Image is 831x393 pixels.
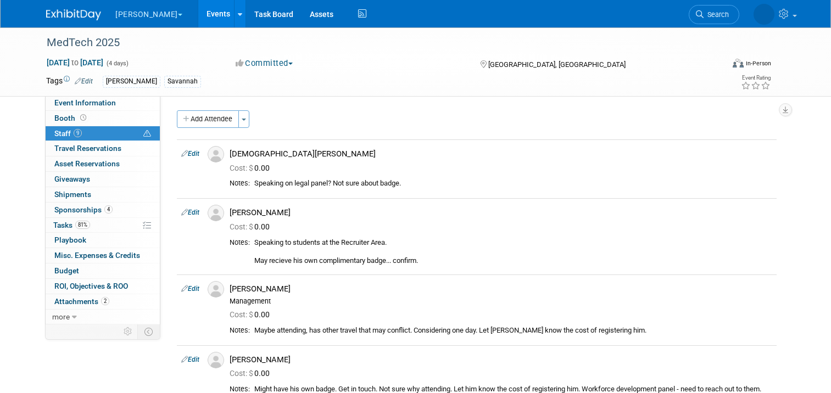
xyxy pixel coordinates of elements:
button: Add Attendee [177,110,239,128]
div: MedTech 2025 [43,33,710,53]
span: (4 days) [105,60,129,67]
a: ROI, Objectives & ROO [46,279,160,294]
img: Associate-Profile-5.png [208,205,224,221]
img: Savannah Jones [754,4,774,25]
span: 0.00 [230,369,274,378]
img: Format-Inperson.png [733,59,744,68]
span: Shipments [54,190,91,199]
a: Travel Reservations [46,141,160,156]
div: Event Format [664,57,771,74]
span: Event Information [54,98,116,107]
div: Management [230,297,772,306]
span: 0.00 [230,222,274,231]
span: Sponsorships [54,205,113,214]
span: Tasks [53,221,90,229]
td: Tags [46,75,93,88]
div: [PERSON_NAME] [230,355,772,365]
a: Edit [181,356,199,363]
a: Sponsorships4 [46,203,160,217]
a: Search [689,5,739,24]
div: [DEMOGRAPHIC_DATA][PERSON_NAME] [230,149,772,159]
span: Asset Reservations [54,159,120,168]
a: Shipments [46,187,160,202]
a: Booth [46,111,160,126]
td: Toggle Event Tabs [138,324,160,339]
span: 0.00 [230,164,274,172]
img: Associate-Profile-5.png [208,352,224,368]
span: Cost: $ [230,310,254,319]
div: Event Rating [741,75,771,81]
a: Attachments2 [46,294,160,309]
a: Tasks81% [46,218,160,233]
div: Notes: [230,326,250,335]
a: Edit [75,77,93,85]
img: ExhibitDay [46,9,101,20]
span: Misc. Expenses & Credits [54,251,140,260]
img: Associate-Profile-5.png [208,146,224,162]
span: Potential Scheduling Conflict -- at least one attendee is tagged in another overlapping event. [143,129,151,139]
span: Attachments [54,297,109,306]
a: Edit [181,209,199,216]
span: 81% [75,221,90,229]
span: Cost: $ [230,222,254,231]
img: Associate-Profile-5.png [208,281,224,297]
span: 0.00 [230,310,274,319]
a: Misc. Expenses & Credits [46,248,160,263]
a: Edit [181,285,199,293]
span: Playbook [54,235,86,244]
a: Giveaways [46,172,160,187]
div: Savannah [164,76,201,87]
a: Playbook [46,233,160,248]
div: Maybe attending, has other travel that may conflict. Considering one day. Let [PERSON_NAME] know ... [254,326,772,335]
span: ROI, Objectives & ROO [54,282,128,290]
div: Speaking on legal panel? Not sure about badge. [254,179,772,188]
span: Cost: $ [230,369,254,378]
span: 4 [104,205,113,214]
div: In-Person [745,59,771,68]
button: Committed [232,58,297,69]
span: Travel Reservations [54,144,121,153]
span: Staff [54,129,82,138]
span: [GEOGRAPHIC_DATA], [GEOGRAPHIC_DATA] [488,60,626,69]
span: more [52,312,70,321]
a: Event Information [46,96,160,110]
span: 9 [74,129,82,137]
span: [DATE] [DATE] [46,58,104,68]
div: [PERSON_NAME] [103,76,160,87]
span: Budget [54,266,79,275]
a: Budget [46,263,160,278]
a: Staff9 [46,126,160,141]
a: Edit [181,150,199,158]
span: Cost: $ [230,164,254,172]
a: Asset Reservations [46,156,160,171]
div: [PERSON_NAME] [230,207,772,218]
td: Personalize Event Tab Strip [119,324,138,339]
div: [PERSON_NAME] [230,284,772,294]
span: Giveaways [54,175,90,183]
div: Notes: [230,238,250,247]
div: Notes: [230,179,250,188]
span: Booth not reserved yet [78,114,88,122]
a: more [46,310,160,324]
span: Booth [54,114,88,122]
span: 2 [101,297,109,305]
span: to [70,58,80,67]
span: Search [704,10,729,19]
div: Speaking to students at the Recruiter Area. May recieve his own complimentary badge... confirm. [254,238,772,266]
